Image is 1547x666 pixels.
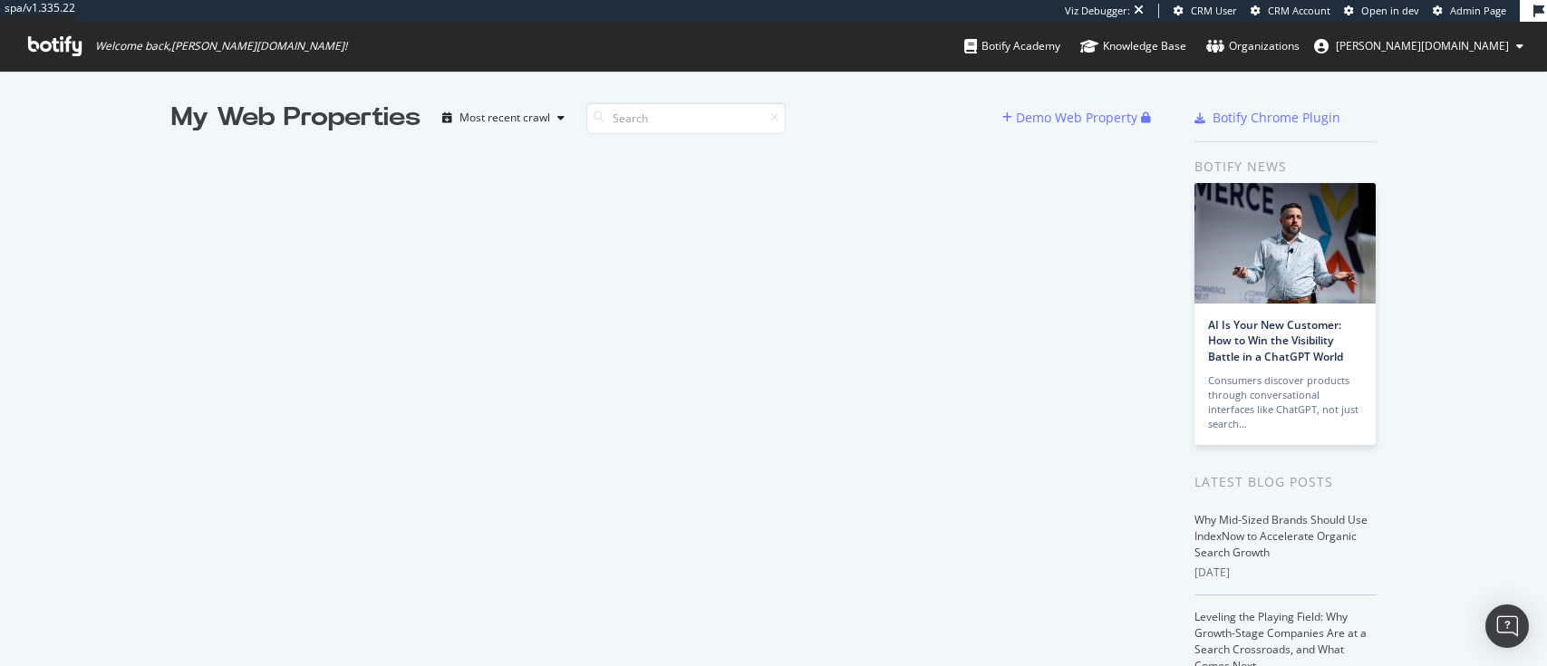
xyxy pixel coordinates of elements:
[1065,4,1130,18] div: Viz Debugger:
[964,22,1060,71] a: Botify Academy
[459,112,550,123] div: Most recent crawl
[1300,32,1538,61] button: [PERSON_NAME][DOMAIN_NAME]
[1251,4,1330,18] a: CRM Account
[586,102,786,134] input: Search
[1208,373,1362,431] div: Consumers discover products through conversational interfaces like ChatGPT, not just search…
[1002,103,1141,132] button: Demo Web Property
[95,39,347,53] span: Welcome back, [PERSON_NAME][DOMAIN_NAME] !
[1002,110,1141,125] a: Demo Web Property
[1450,4,1506,17] span: Admin Page
[1194,109,1340,127] a: Botify Chrome Plugin
[1206,22,1300,71] a: Organizations
[1336,38,1509,53] span: jenny.ren
[1361,4,1419,17] span: Open in dev
[435,103,572,132] button: Most recent crawl
[171,100,421,136] div: My Web Properties
[1080,22,1186,71] a: Knowledge Base
[1191,4,1237,17] span: CRM User
[1208,317,1343,363] a: AI Is Your New Customer: How to Win the Visibility Battle in a ChatGPT World
[1268,4,1330,17] span: CRM Account
[1213,109,1340,127] div: Botify Chrome Plugin
[1174,4,1237,18] a: CRM User
[1194,157,1377,177] div: Botify news
[1194,183,1376,304] img: AI Is Your New Customer: How to Win the Visibility Battle in a ChatGPT World
[1080,37,1186,55] div: Knowledge Base
[1194,472,1377,492] div: Latest Blog Posts
[1485,604,1529,648] div: Open Intercom Messenger
[1344,4,1419,18] a: Open in dev
[1433,4,1506,18] a: Admin Page
[1194,565,1377,581] div: [DATE]
[1016,109,1137,127] div: Demo Web Property
[1194,512,1368,560] a: Why Mid-Sized Brands Should Use IndexNow to Accelerate Organic Search Growth
[964,37,1060,55] div: Botify Academy
[1206,37,1300,55] div: Organizations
